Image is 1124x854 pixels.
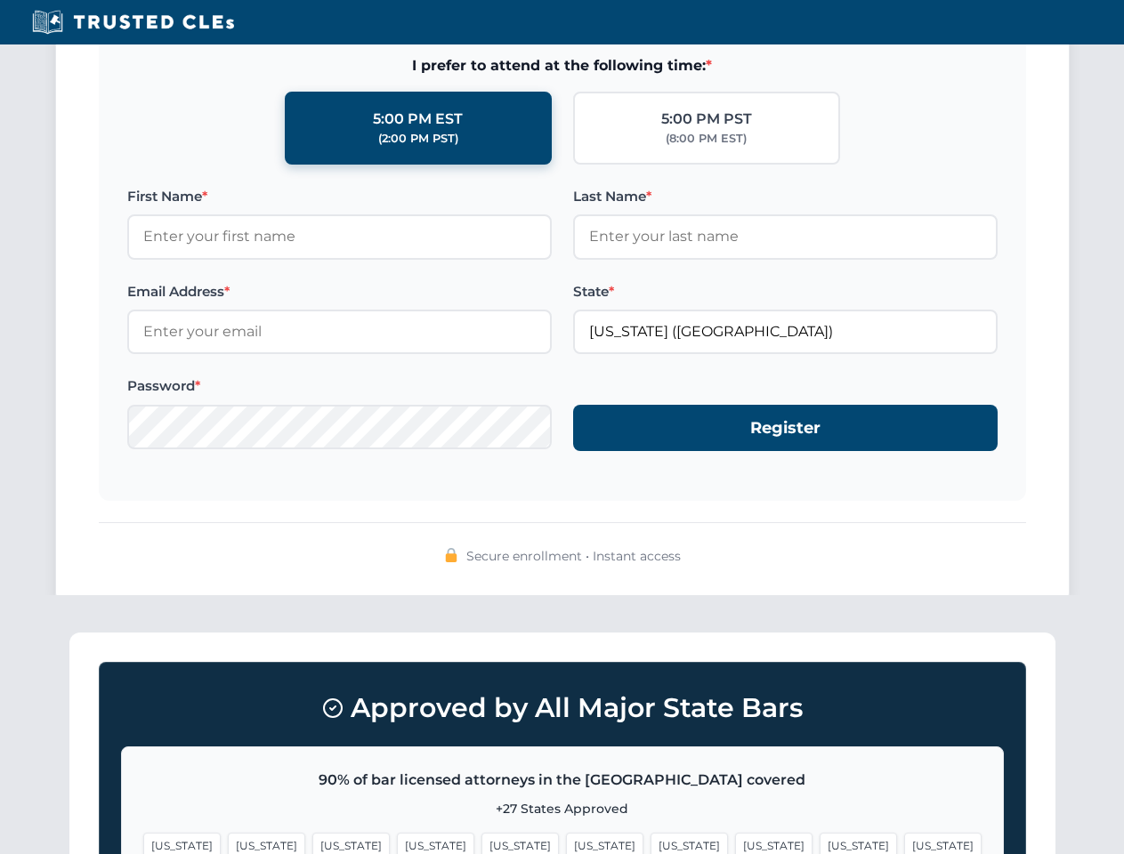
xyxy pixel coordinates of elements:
[143,769,982,792] p: 90% of bar licensed attorneys in the [GEOGRAPHIC_DATA] covered
[127,310,552,354] input: Enter your email
[573,281,998,302] label: State
[444,548,458,562] img: 🔒
[121,684,1004,732] h3: Approved by All Major State Bars
[378,130,458,148] div: (2:00 PM PST)
[127,375,552,397] label: Password
[373,108,463,131] div: 5:00 PM EST
[573,214,998,259] input: Enter your last name
[143,799,982,818] p: +27 States Approved
[573,405,998,452] button: Register
[661,108,752,131] div: 5:00 PM PST
[27,9,239,36] img: Trusted CLEs
[666,130,747,148] div: (8:00 PM EST)
[466,546,681,566] span: Secure enrollment • Instant access
[573,186,998,207] label: Last Name
[127,54,998,77] span: I prefer to attend at the following time:
[127,214,552,259] input: Enter your first name
[573,310,998,354] input: California (CA)
[127,186,552,207] label: First Name
[127,281,552,302] label: Email Address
